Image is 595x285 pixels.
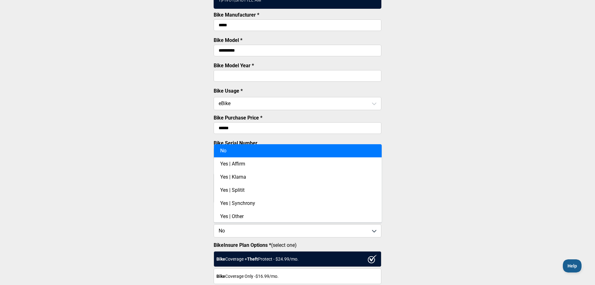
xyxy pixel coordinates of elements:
strong: Theft [247,257,258,262]
strong: BikeInsure Plan Options * [214,242,271,248]
div: No [214,144,382,157]
img: ux1sgP1Haf775SAghJI38DyDlYP+32lKFAAAAAElFTkSuQmCC [368,255,377,263]
div: Yes | Splitit [214,184,382,197]
div: Coverage Only - $16.99 /mo. [214,268,381,284]
label: List Bike Accessories [214,165,262,171]
div: Yes | Other [214,210,382,223]
label: (select one) [214,242,381,248]
div: Yes | Affirm [214,157,382,170]
strong: Bike [216,257,225,262]
div: Yes | Klarna [214,170,382,184]
strong: Bike [216,274,225,279]
label: Bike Usage * [214,88,243,94]
label: Bike Model Year * [214,63,254,69]
label: Bike Purchase Price * [214,115,262,121]
label: Bike Manufacturer * [214,12,259,18]
label: Bike Model * [214,37,242,43]
p: Please enter each non-stock bike accessory on a separate line [214,203,381,211]
div: Coverage + Protect - $ 24.99 /mo. [214,251,381,267]
iframe: Toggle Customer Support [563,259,583,272]
label: Bike Serial Number [214,140,257,146]
label: Is The Bike Financed? * [214,215,267,221]
div: Yes | Synchrony [214,197,382,210]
